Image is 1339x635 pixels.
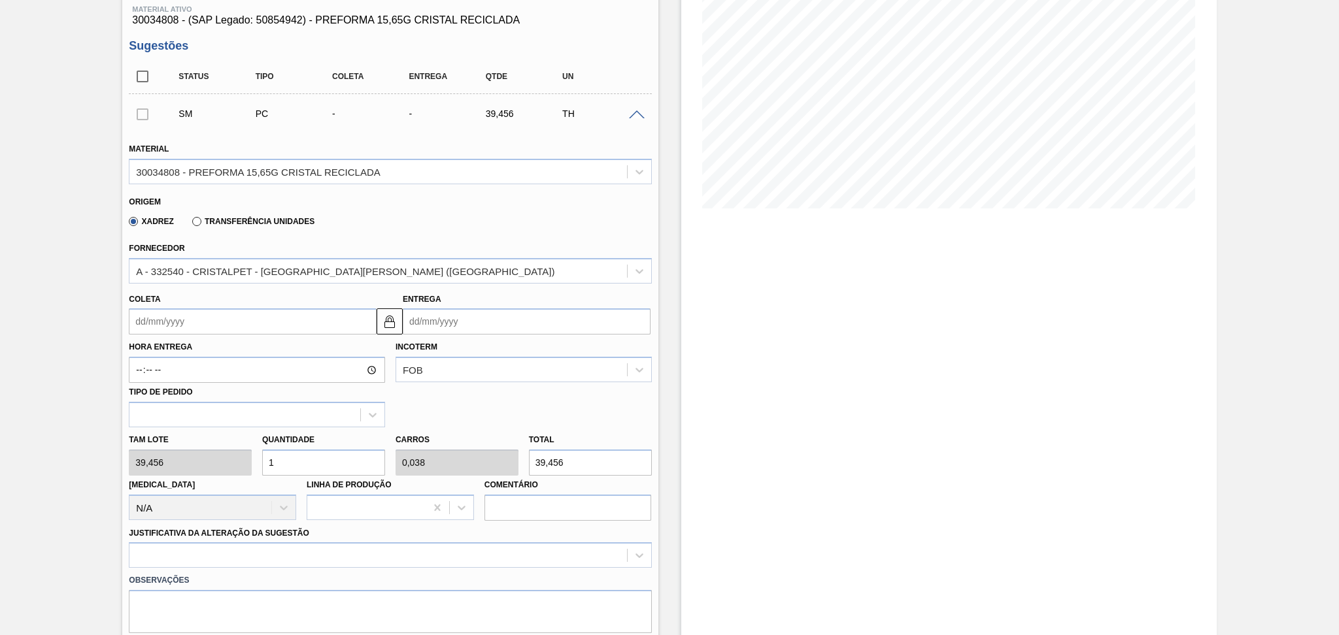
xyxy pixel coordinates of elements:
[129,295,160,304] label: Coleta
[377,308,403,334] button: locked
[175,108,262,119] div: Sugestão Manual
[129,387,192,397] label: Tipo de pedido
[129,217,174,226] label: Xadrez
[252,72,339,81] div: Tipo
[405,108,492,119] div: -
[136,265,554,276] div: A - 332540 - CRISTALPET - [GEOGRAPHIC_DATA][PERSON_NAME] ([GEOGRAPHIC_DATA])
[129,571,651,590] label: Observações
[136,166,380,177] div: 30034808 - PREFORMA 15,65G CRISTAL RECICLADA
[329,108,415,119] div: -
[307,480,392,489] label: Linha de Produção
[129,244,184,253] label: Fornecedor
[132,14,648,26] span: 30034808 - (SAP Legado: 50854942) - PREFORMA 15,65G CRISTAL RECICLADA
[329,72,415,81] div: Coleta
[483,72,569,81] div: Qtde
[382,314,398,329] img: locked
[129,39,651,53] h3: Sugestões
[262,435,314,444] label: Quantidade
[483,108,569,119] div: 39,456
[129,144,169,154] label: Material
[405,72,492,81] div: Entrega
[252,108,339,119] div: Pedido de Compra
[129,197,161,206] label: Origem
[129,431,252,449] label: Tam lote
[132,5,648,13] span: Material ativo
[529,435,554,444] label: Total
[175,72,262,81] div: Status
[403,365,423,376] div: FOB
[484,476,652,495] label: Comentário
[403,295,441,304] label: Entrega
[192,217,314,226] label: Transferência Unidades
[396,342,437,351] label: Incoterm
[396,435,430,444] label: Carros
[403,308,651,334] input: dd/mm/yyyy
[129,529,309,538] label: Justificativa da Alteração da Sugestão
[129,308,377,334] input: dd/mm/yyyy
[559,72,645,81] div: UN
[129,338,385,357] label: Hora Entrega
[129,480,195,489] label: [MEDICAL_DATA]
[559,108,645,119] div: TH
